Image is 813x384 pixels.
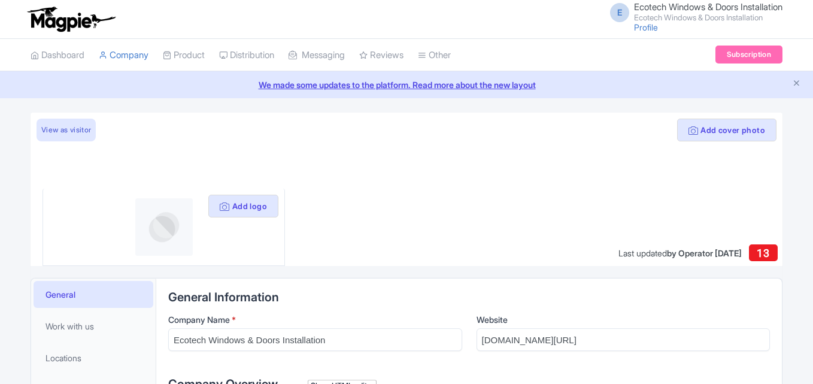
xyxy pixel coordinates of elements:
[792,77,801,91] button: Close announcement
[634,1,782,13] span: Ecotech Windows & Doors Installation
[45,352,81,364] span: Locations
[418,39,451,72] a: Other
[618,247,742,259] div: Last updated
[7,78,806,91] a: We made some updates to the platform. Read more about the new layout
[168,291,770,304] h2: General Information
[45,320,94,332] span: Work with us
[289,39,345,72] a: Messaging
[634,22,658,32] a: Profile
[135,198,193,256] img: profile-logo-d1a8e230fb1b8f12adc913e4f4d7365c.png
[31,39,84,72] a: Dashboard
[667,248,742,258] span: by Operator [DATE]
[757,247,769,259] span: 13
[477,315,508,325] span: Website
[677,119,776,141] button: Add cover photo
[34,344,153,371] a: Locations
[219,39,274,72] a: Distribution
[168,315,230,325] span: Company Name
[715,46,782,64] a: Subscription
[25,6,117,32] img: logo-ab69f6fb50320c5b225c76a69d11143b.png
[163,39,205,72] a: Product
[34,313,153,340] a: Work with us
[610,3,629,22] span: E
[359,39,404,72] a: Reviews
[34,281,153,308] a: General
[37,119,96,141] a: View as visitor
[208,195,278,217] button: Add logo
[45,288,75,301] span: General
[634,14,782,22] small: Ecotech Windows & Doors Installation
[603,2,782,22] a: E Ecotech Windows & Doors Installation Ecotech Windows & Doors Installation
[99,39,148,72] a: Company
